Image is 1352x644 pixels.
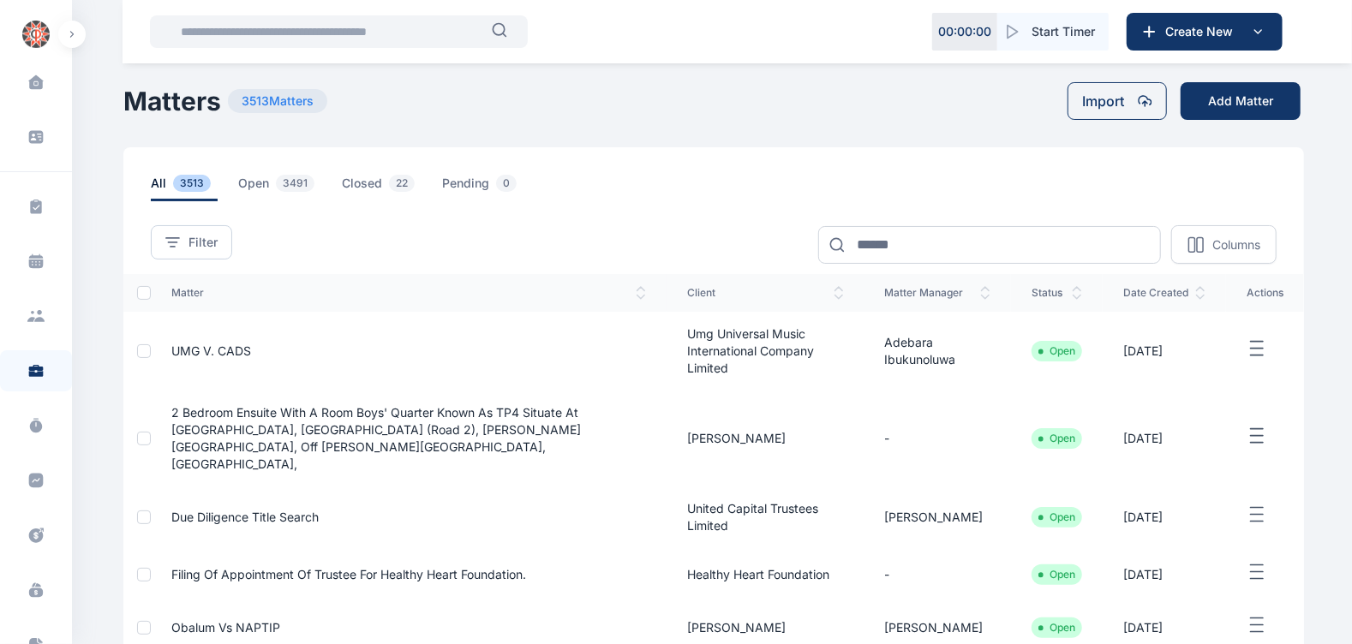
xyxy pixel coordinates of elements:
button: Import [1068,82,1167,120]
a: Due diligence title search [171,510,319,524]
h1: Matters [123,86,221,116]
span: all [151,175,218,201]
span: 0 [496,175,517,192]
span: Create New [1158,23,1247,40]
a: open3491 [238,175,342,201]
span: pending [442,175,523,201]
li: Open [1038,621,1075,635]
button: Create New [1127,13,1283,51]
span: 3491 [276,175,314,192]
p: 00 : 00 : 00 [938,23,991,40]
span: status [1032,286,1082,300]
td: [DATE] [1103,391,1226,486]
td: Adebara ibukunoluwa [864,312,1011,391]
span: open [238,175,321,201]
a: UMG V. CADS [171,343,251,358]
p: Columns [1212,236,1260,253]
span: Filter [188,234,218,251]
span: 3513 Matters [228,89,327,113]
a: closed22 [342,175,442,201]
td: Umg Universal Music International Company Limited [667,312,864,391]
li: Open [1038,432,1075,445]
a: Filing of Appointment of Trustee for Healthy Heart Foundation. [171,567,526,581]
li: Open [1038,344,1075,358]
li: Open [1038,568,1075,581]
button: Start Timer [997,13,1109,51]
a: Obalum Vs NAPTIP [171,620,280,635]
td: United Capital Trustees Limited [667,486,864,548]
span: closed [342,175,422,201]
li: Open [1038,510,1075,524]
a: pending0 [442,175,544,201]
td: [PERSON_NAME] [667,391,864,486]
td: [DATE] [1103,312,1226,391]
span: 22 [389,175,415,192]
span: date created [1123,286,1205,300]
span: actions [1247,286,1283,300]
span: matter [171,286,647,300]
span: 3513 [173,175,211,192]
td: [DATE] [1103,548,1226,601]
span: matter manager [885,286,990,300]
td: [PERSON_NAME] [864,486,1011,548]
td: - [864,548,1011,601]
a: 2 Bedroom ensuite with a room boys' quarter known as TP4 situate at [GEOGRAPHIC_DATA], [GEOGRAPHI... [171,405,581,471]
a: all3513 [151,175,238,201]
td: - [864,391,1011,486]
span: Start Timer [1032,23,1095,40]
td: Healthy Heart Foundation [667,548,864,601]
span: client [687,286,843,300]
button: Add Matter [1181,82,1301,120]
td: [DATE] [1103,486,1226,548]
button: Columns [1171,225,1277,264]
button: Filter [151,225,232,259]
